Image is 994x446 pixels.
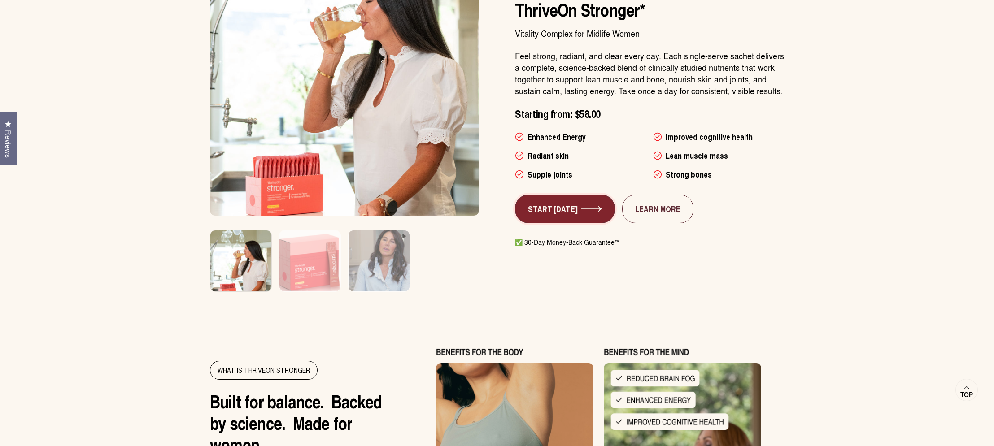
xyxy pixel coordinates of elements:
span: Reviews [2,130,14,158]
li: Improved cognitive health [653,131,784,143]
p: Vitality Complex for Midlife Women [515,27,784,39]
div: WHAT IS THRIVEON STRONGER [210,361,318,380]
li: Radiant skin [515,150,646,161]
li: Enhanced Energy [515,131,646,143]
img: Box of ThriveOn Stronger supplement with a pink design on a white background [279,230,340,303]
span: Top [960,391,973,399]
p: Starting from: $58.00 [515,107,784,120]
li: Lean muscle mass [653,150,784,161]
p: ✅ 30-Day Money-Back Guarantee** [515,238,784,247]
li: Strong bones [653,169,784,180]
a: LEARN MORE [622,195,693,223]
p: Feel strong, radiant, and clear every day. Each single-serve sachet delivers a complete, science-... [515,50,784,96]
a: START [DATE] [515,195,615,223]
li: Supple joints [515,169,646,180]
